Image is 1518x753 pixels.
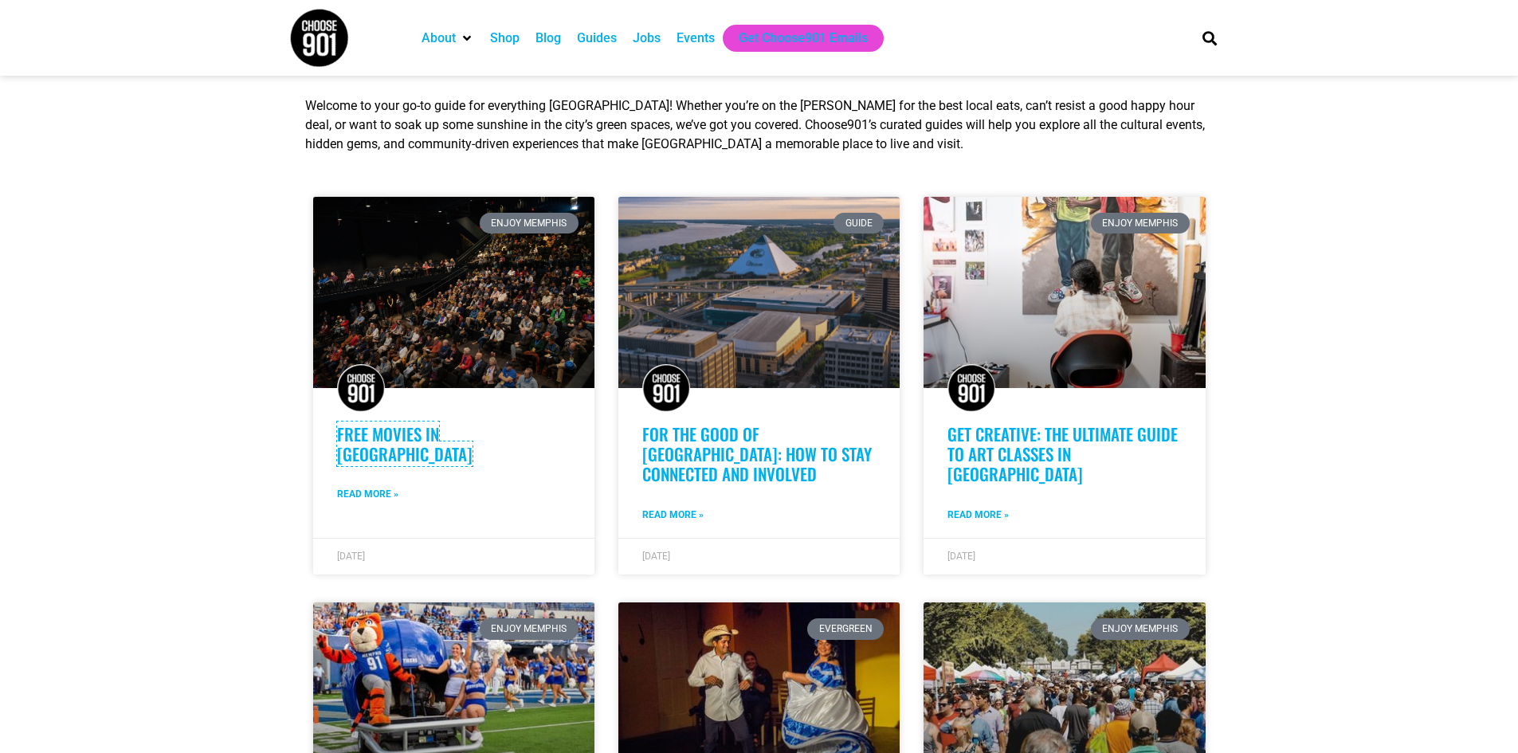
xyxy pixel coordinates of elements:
a: Blog [535,29,561,48]
a: Read more about Free Movies in Memphis [337,487,398,501]
a: Jobs [633,29,661,48]
a: A large, diverse audience seated in a dimly lit auditorium in Memphis, attentively facing a stage... [313,197,594,388]
p: Welcome to your go-to guide for everything [GEOGRAPHIC_DATA]! Whether you’re on the [PERSON_NAME]... [305,96,1214,154]
img: Choose901 [642,364,690,412]
a: Read more about Get Creative: The Ultimate Guide to Art Classes in Memphis [947,508,1009,522]
div: About [414,25,482,52]
a: Events [677,29,715,48]
img: Choose901 [337,364,385,412]
a: Guides [577,29,617,48]
div: Enjoy Memphis [480,618,579,639]
a: Shop [490,29,520,48]
img: Choose901 [947,364,995,412]
span: [DATE] [337,551,365,562]
a: Read more about For the Good of Memphis: How to Stay Connected and Involved [642,508,704,522]
a: Get Creative: The Ultimate Guide to Art Classes in [GEOGRAPHIC_DATA] [947,422,1178,486]
a: For the Good of [GEOGRAPHIC_DATA]: How to Stay Connected and Involved [642,422,872,486]
span: [DATE] [642,551,670,562]
div: Search [1196,25,1222,51]
a: Get Choose901 Emails [739,29,868,48]
div: Enjoy Memphis [480,213,579,233]
span: [DATE] [947,551,975,562]
a: Free Movies in [GEOGRAPHIC_DATA] [337,422,473,466]
div: Guide [834,213,884,233]
a: An artist sits in a chair painting a large portrait of two young musicians playing brass instrume... [924,197,1205,388]
div: Enjoy Memphis [1091,618,1190,639]
a: About [422,29,456,48]
div: Enjoy Memphis [1091,213,1190,233]
nav: Main nav [414,25,1175,52]
div: Evergreen [807,618,884,639]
